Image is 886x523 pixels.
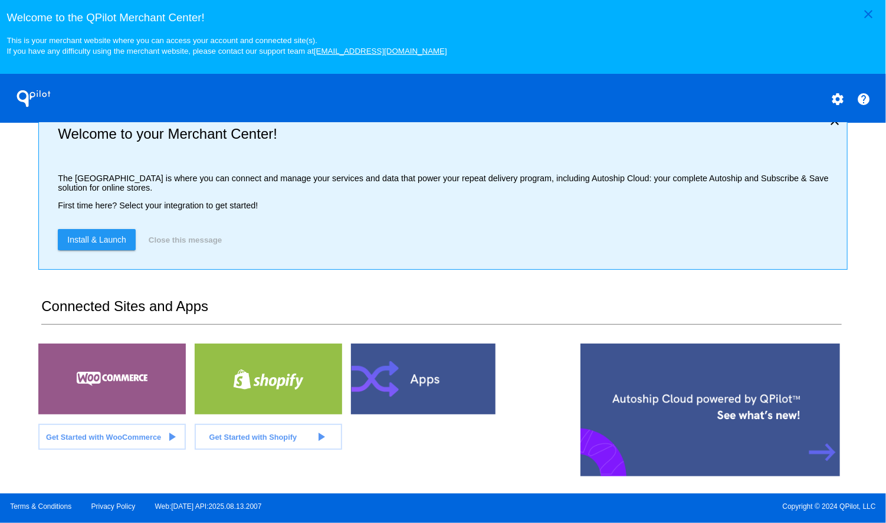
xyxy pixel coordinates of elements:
[831,92,845,106] mat-icon: settings
[453,502,876,511] span: Copyright © 2024 QPilot, LLC
[6,11,879,24] h3: Welcome to the QPilot Merchant Center!
[58,201,837,210] p: First time here? Select your integration to get started!
[41,298,841,325] h2: Connected Sites and Apps
[6,36,447,55] small: This is your merchant website where you can access your account and connected site(s). If you hav...
[10,87,57,110] h1: QPilot
[38,424,186,450] a: Get Started with WooCommerce
[10,502,71,511] a: Terms & Conditions
[861,7,875,21] mat-icon: close
[155,502,262,511] a: Web:[DATE] API:2025.08.13.2007
[58,174,837,192] p: The [GEOGRAPHIC_DATA] is where you can connect and manage your services and data that power your ...
[58,126,837,142] h2: Welcome to your Merchant Center!
[38,491,580,508] h2: WooCommerce Sites
[209,433,297,442] span: Get Started with Shopify
[580,491,848,508] h2: Subscription
[195,424,342,450] a: Get Started with Shopify
[314,430,328,444] mat-icon: play_arrow
[58,229,136,250] a: Install & Launch
[67,235,126,244] span: Install & Launch
[46,433,161,442] span: Get Started with WooCommerce
[145,229,225,250] button: Close this message
[91,502,136,511] a: Privacy Policy
[314,47,447,55] a: [EMAIL_ADDRESS][DOMAIN_NAME]
[857,92,871,106] mat-icon: help
[165,430,179,444] mat-icon: play_arrow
